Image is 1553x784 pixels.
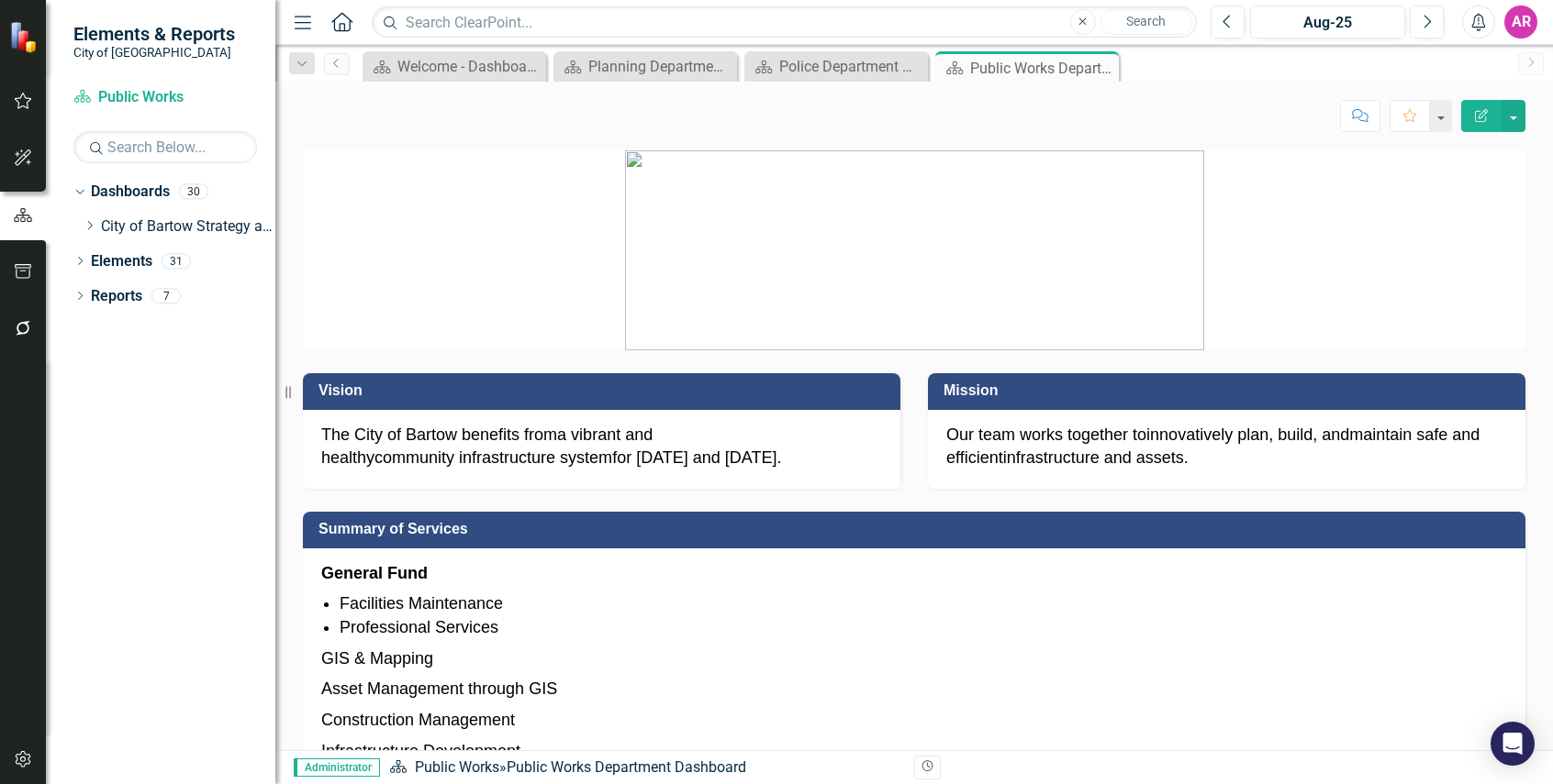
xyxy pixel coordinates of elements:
[372,6,1197,39] input: Search ClearPoint...
[1250,6,1405,39] button: Aug-25
[294,758,380,777] span: Administrator
[340,592,1507,616] li: Facilities Maintenance
[1504,6,1537,39] button: AR
[318,521,1516,537] h3: Summary of Services
[415,758,499,776] a: Public Works
[321,705,1507,736] p: Construction Management
[321,674,1507,705] p: Asset Management through GIS
[73,23,235,45] span: Elements & Reports
[1101,9,1192,35] button: Search
[612,448,781,467] span: for [DATE] and [DATE].
[73,131,257,163] input: Search Below...
[946,425,1146,444] span: Our team works together to
[588,55,732,78] div: Planning Department Dashboard
[101,216,275,237] a: City of Bartow Strategy and Performance Dashboard
[162,253,191,269] div: 31
[91,286,142,307] a: Reports
[389,757,900,778] div: »
[397,55,542,78] div: Welcome - Dashboard
[944,382,1516,399] h3: Mission
[73,45,235,60] small: City of [GEOGRAPHIC_DATA]
[1491,722,1535,766] div: Open Intercom Messenger
[179,184,208,200] div: 30
[507,758,746,776] div: Public Works Department Dashboard
[321,564,428,582] strong: General Fund
[779,55,923,78] div: Police Department Dashboard
[91,251,152,272] a: Elements
[374,448,612,467] span: community infrastructure system
[340,616,1507,640] li: Professional Services
[321,425,557,444] span: The City of Bartow benefits from
[558,55,732,78] a: Planning Department Dashboard
[1003,448,1189,467] span: infrastructure and assets.
[321,736,1507,767] p: Infrastructure Development
[9,21,41,53] img: ClearPoint Strategy
[321,644,1507,675] p: GIS & Mapping
[1257,12,1399,34] div: Aug-25
[367,55,542,78] a: Welcome - Dashboard
[970,57,1114,80] div: Public Works Department Dashboard
[73,87,257,108] a: Public Works
[749,55,923,78] a: Police Department Dashboard
[1146,425,1349,444] span: innovatively plan, build, and
[1126,14,1166,28] span: Search
[91,182,170,203] a: Dashboards
[151,288,181,304] div: 7
[318,382,891,399] h3: Vision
